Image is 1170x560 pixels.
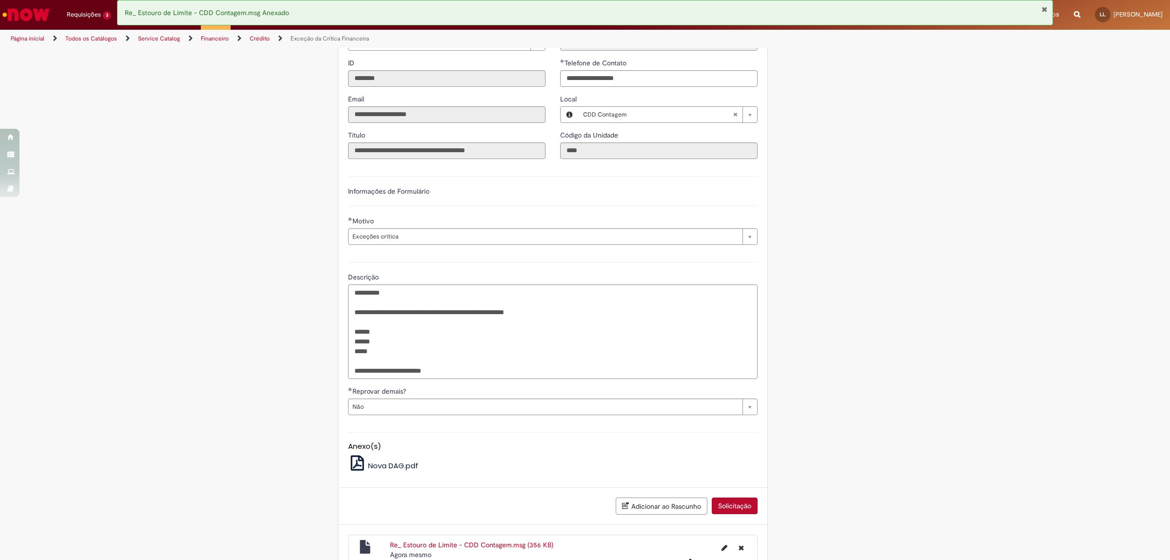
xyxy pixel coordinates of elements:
[7,30,773,48] ul: Trilhas de página
[348,130,367,140] label: Somente leitura - Título
[560,70,758,87] input: Telefone de Contato
[348,106,546,123] input: Email
[368,460,418,471] span: Nova DAG.pdf
[1,5,51,24] img: ServiceNow
[348,70,546,87] input: ID
[560,59,565,63] span: Obrigatório Preenchido
[352,399,738,415] span: Não
[103,11,111,20] span: 3
[390,540,553,549] a: Re_ Estouro de Limite - CDD Contagem.msg (356 KB)
[348,95,366,103] span: Somente leitura - Email
[201,35,229,42] a: Financeiro
[348,284,758,380] textarea: Descrição
[560,142,758,159] input: Código da Unidade
[565,59,628,67] span: Telefone de Contato
[348,442,758,451] h5: Anexo(s)
[1041,5,1048,13] button: Fechar Notificação
[348,131,367,140] span: Somente leitura - Título
[712,498,758,514] button: Solicitação
[65,35,117,42] a: Todos os Catálogos
[138,35,180,42] a: Service Catalog
[125,8,289,17] span: Re_ Estouro de Limite - CDD Contagem.msg Anexado
[716,540,733,556] button: Editar nome de arquivo Re_ Estouro de Limite - CDD Contagem.msg
[728,107,742,122] abbr: Limpar campo Local
[390,550,431,559] time: 30/09/2025 17:29:09
[561,107,578,122] button: Local, Visualizar este registro CDD Contagem
[1100,11,1106,18] span: LL
[348,187,429,196] label: Informações de Formulário
[348,94,366,104] label: Somente leitura - Email
[560,130,620,140] label: Somente leitura - Código da Unidade
[348,217,352,221] span: Obrigatório Preenchido
[348,142,546,159] input: Título
[348,273,381,281] span: Descrição
[348,58,356,68] label: Somente leitura - ID
[352,387,408,396] span: Reprovar demais?
[616,498,707,515] button: Adicionar ao Rascunho
[733,540,750,556] button: Excluir Re_ Estouro de Limite - CDD Contagem.msg
[11,35,44,42] a: Página inicial
[352,229,738,244] span: Exceções crítica
[348,387,352,391] span: Obrigatório Preenchido
[1113,10,1163,19] span: [PERSON_NAME]
[291,35,369,42] a: Exceção da Crítica Financeira
[560,131,620,140] span: Somente leitura - Código da Unidade
[578,107,757,122] a: CDD ContagemLimpar campo Local
[560,95,579,103] span: Local
[390,550,431,559] span: Agora mesmo
[67,10,101,20] span: Requisições
[348,59,356,67] span: Somente leitura - ID
[352,217,376,225] span: Motivo
[250,35,270,42] a: Crédito
[583,107,733,122] span: CDD Contagem
[348,460,419,471] a: Nova DAG.pdf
